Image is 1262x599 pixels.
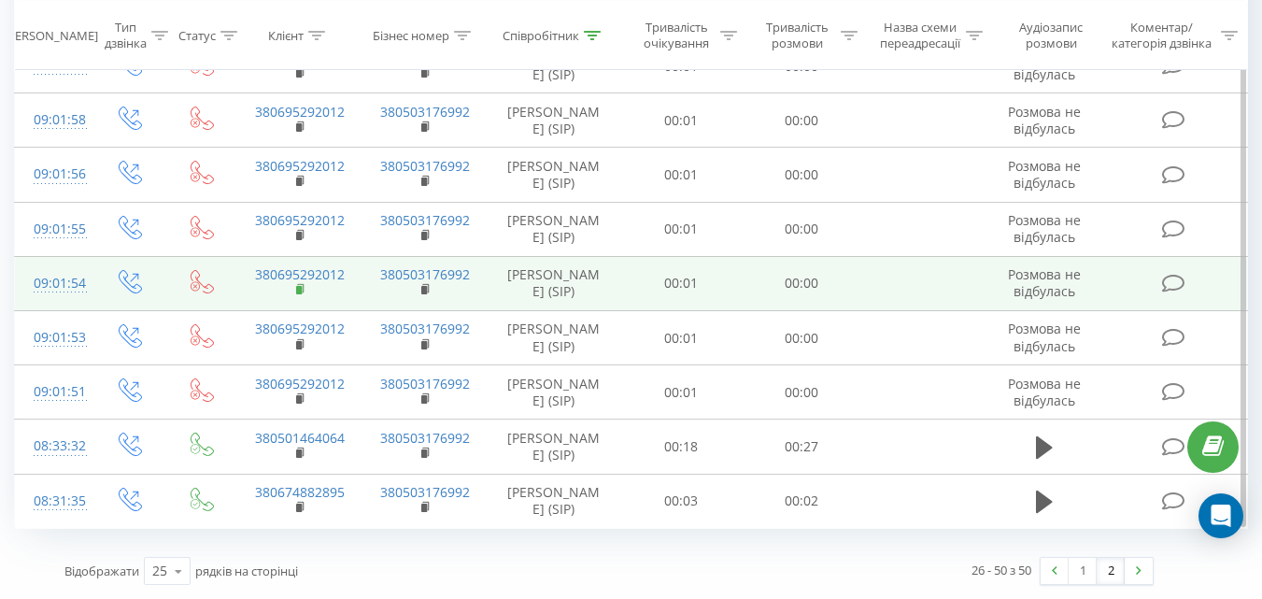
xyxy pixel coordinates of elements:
[1008,103,1081,137] span: Розмова не відбулась
[380,265,470,283] a: 380503176992
[971,561,1031,579] div: 26 - 50 з 50
[255,375,345,392] a: 380695292012
[34,483,73,520] div: 08:31:35
[152,562,167,580] div: 25
[34,102,73,138] div: 09:01:58
[195,563,298,579] span: рядків на сторінці
[742,420,862,474] td: 00:27
[621,93,742,148] td: 00:01
[34,211,73,248] div: 09:01:55
[879,20,961,51] div: Назва схеми переадресації
[64,563,139,579] span: Відображати
[742,93,862,148] td: 00:00
[1008,49,1081,83] span: Розмова не відбулась
[1198,493,1243,538] div: Open Intercom Messenger
[34,428,73,464] div: 08:33:32
[742,148,862,202] td: 00:00
[380,483,470,501] a: 380503176992
[34,265,73,302] div: 09:01:54
[268,27,304,43] div: Клієнт
[1069,558,1097,584] a: 1
[621,202,742,256] td: 00:01
[487,256,621,310] td: [PERSON_NAME] (SIP)
[1107,20,1216,51] div: Коментар/категорія дзвінка
[380,429,470,447] a: 380503176992
[759,20,836,51] div: Тривалість розмови
[1004,20,1099,51] div: Аудіозапис розмови
[487,420,621,474] td: [PERSON_NAME] (SIP)
[178,27,216,43] div: Статус
[621,365,742,420] td: 00:01
[255,483,345,501] a: 380674882895
[255,103,345,121] a: 380695292012
[487,365,621,420] td: [PERSON_NAME] (SIP)
[487,148,621,202] td: [PERSON_NAME] (SIP)
[380,375,470,392] a: 380503176992
[742,311,862,365] td: 00:00
[34,374,73,410] div: 09:01:51
[621,256,742,310] td: 00:01
[621,148,742,202] td: 00:01
[621,311,742,365] td: 00:01
[34,320,73,356] div: 09:01:53
[105,20,147,51] div: Тип дзвінка
[1097,558,1125,584] a: 2
[487,93,621,148] td: [PERSON_NAME] (SIP)
[1008,375,1081,409] span: Розмова не відбулась
[487,202,621,256] td: [PERSON_NAME] (SIP)
[742,202,862,256] td: 00:00
[742,474,862,528] td: 00:02
[255,157,345,175] a: 380695292012
[503,27,579,43] div: Співробітник
[255,429,345,447] a: 380501464064
[621,474,742,528] td: 00:03
[621,420,742,474] td: 00:18
[1008,320,1081,354] span: Розмова не відбулась
[487,311,621,365] td: [PERSON_NAME] (SIP)
[255,320,345,337] a: 380695292012
[34,156,73,193] div: 09:01:56
[380,211,470,229] a: 380503176992
[742,256,862,310] td: 00:00
[1008,265,1081,300] span: Розмова не відбулась
[1008,211,1081,246] span: Розмова не відбулась
[742,365,862,420] td: 00:00
[373,27,449,43] div: Бізнес номер
[380,320,470,337] a: 380503176992
[4,27,98,43] div: [PERSON_NAME]
[255,265,345,283] a: 380695292012
[255,211,345,229] a: 380695292012
[638,20,716,51] div: Тривалість очікування
[487,474,621,528] td: [PERSON_NAME] (SIP)
[1008,157,1081,192] span: Розмова не відбулась
[380,157,470,175] a: 380503176992
[380,103,470,121] a: 380503176992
